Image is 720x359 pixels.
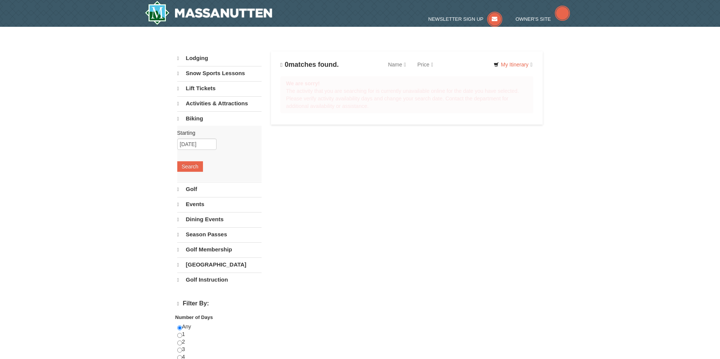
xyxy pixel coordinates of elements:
[177,81,262,96] a: Lift Tickets
[489,59,537,70] a: My Itinerary
[286,80,320,86] strong: We are sorry!
[177,197,262,211] a: Events
[177,227,262,242] a: Season Passes
[145,1,273,25] img: Massanutten Resort Logo
[516,16,551,22] span: Owner's Site
[145,1,273,25] a: Massanutten Resort
[177,96,262,111] a: Activities & Attractions
[177,161,203,172] button: Search
[175,314,213,320] strong: Number of Days
[280,76,534,113] div: The activity that you are searching for is currently unavailable online for the date you have sel...
[177,273,262,287] a: Golf Instruction
[382,57,412,72] a: Name
[428,16,483,22] span: Newsletter Sign Up
[516,16,570,22] a: Owner's Site
[177,66,262,80] a: Snow Sports Lessons
[428,16,502,22] a: Newsletter Sign Up
[177,300,262,307] h4: Filter By:
[177,212,262,226] a: Dining Events
[177,51,262,65] a: Lodging
[177,111,262,126] a: Biking
[177,129,256,137] label: Starting
[412,57,439,72] a: Price
[177,182,262,196] a: Golf
[177,242,262,257] a: Golf Membership
[177,257,262,272] a: [GEOGRAPHIC_DATA]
